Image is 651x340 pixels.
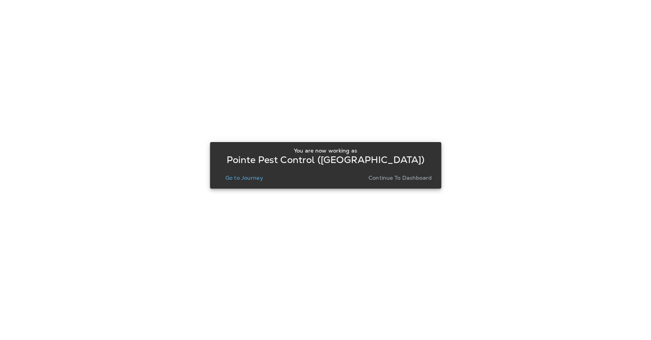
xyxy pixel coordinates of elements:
[222,172,266,183] button: Go to Journey
[365,172,435,183] button: Continue to Dashboard
[225,175,263,181] p: Go to Journey
[368,175,432,181] p: Continue to Dashboard
[294,147,357,154] p: You are now working as
[227,157,424,163] p: Pointe Pest Control ([GEOGRAPHIC_DATA])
